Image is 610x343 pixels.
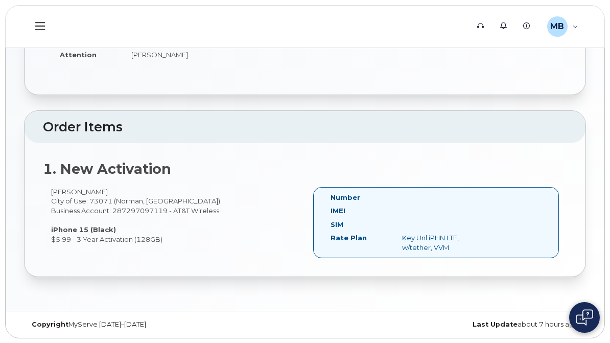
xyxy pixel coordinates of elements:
strong: Attention [60,51,97,59]
label: SIM [331,220,343,230]
div: about 7 hours ago [305,321,586,329]
div: Key Unl iPHN LTE, w/tether, VVM [394,233,495,252]
div: [PERSON_NAME] City of Use: 73071 (Norman, [GEOGRAPHIC_DATA]) Business Account: 287297097119 - AT&... [43,187,305,244]
label: IMEI [331,206,345,216]
strong: 1. New Activation [43,161,171,177]
div: Melissa Bruner [540,16,585,37]
div: MyServe [DATE]–[DATE] [24,321,305,329]
td: [PERSON_NAME] [122,43,297,66]
label: Number [331,193,360,202]
strong: Copyright [32,321,68,328]
strong: Last Update [473,321,518,328]
span: MB [550,20,564,33]
img: Open chat [576,309,593,326]
label: Rate Plan [331,233,367,243]
strong: iPhone 15 (Black) [51,225,116,234]
h2: Order Items [43,120,567,134]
